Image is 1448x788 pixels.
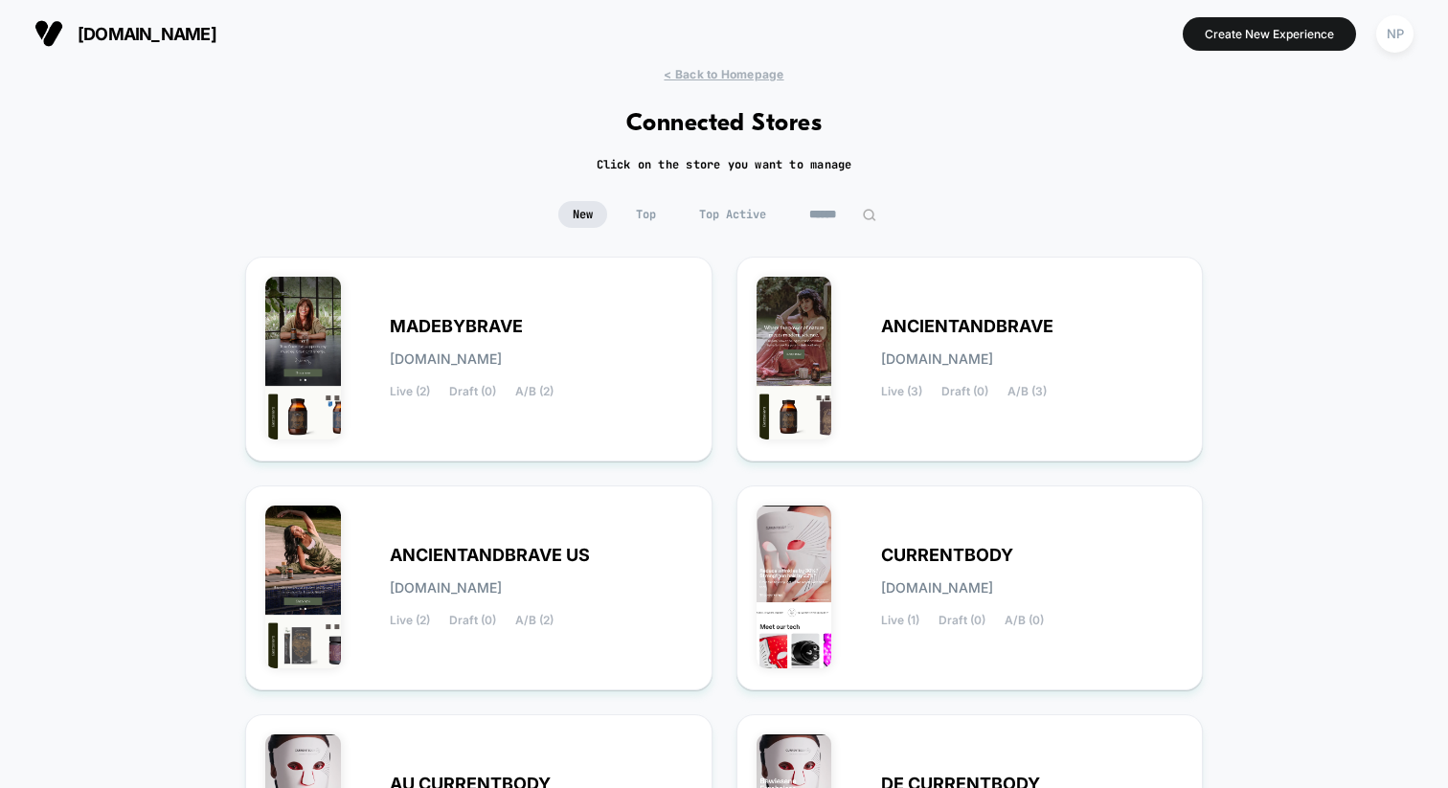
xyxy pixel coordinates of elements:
[1005,614,1044,627] span: A/B (0)
[1370,14,1419,54] button: NP
[597,157,852,172] h2: Click on the store you want to manage
[881,581,993,595] span: [DOMAIN_NAME]
[390,320,523,333] span: MADEBYBRAVE
[265,277,341,439] img: MADEBYBRAVE
[881,320,1053,333] span: ANCIENTANDBRAVE
[862,208,876,222] img: edit
[664,67,783,81] span: < Back to Homepage
[941,385,988,398] span: Draft (0)
[757,506,832,668] img: CURRENTBODY
[78,24,216,44] span: [DOMAIN_NAME]
[939,614,985,627] span: Draft (0)
[34,19,63,48] img: Visually logo
[622,201,670,228] span: Top
[515,614,554,627] span: A/B (2)
[881,385,922,398] span: Live (3)
[390,385,430,398] span: Live (2)
[515,385,554,398] span: A/B (2)
[1376,15,1414,53] div: NP
[757,277,832,439] img: ANCIENTANDBRAVE
[881,614,919,627] span: Live (1)
[390,352,502,366] span: [DOMAIN_NAME]
[449,385,496,398] span: Draft (0)
[558,201,607,228] span: New
[1183,17,1356,51] button: Create New Experience
[29,18,222,49] button: [DOMAIN_NAME]
[685,201,781,228] span: Top Active
[449,614,496,627] span: Draft (0)
[881,549,1013,562] span: CURRENTBODY
[390,581,502,595] span: [DOMAIN_NAME]
[626,110,823,138] h1: Connected Stores
[881,352,993,366] span: [DOMAIN_NAME]
[265,506,341,668] img: ANCIENTANDBRAVE_US
[390,549,590,562] span: ANCIENTANDBRAVE US
[390,614,430,627] span: Live (2)
[1007,385,1047,398] span: A/B (3)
